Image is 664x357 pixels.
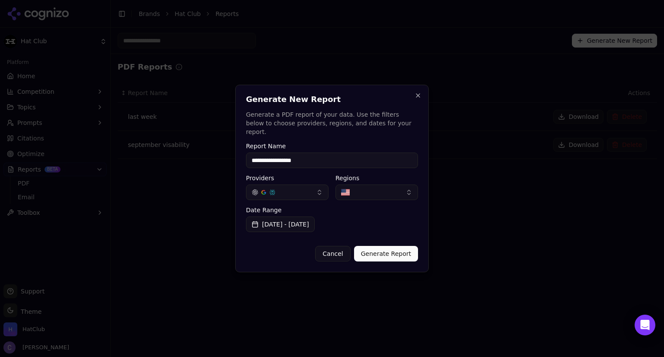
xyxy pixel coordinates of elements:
[354,246,418,261] button: Generate Report
[246,96,418,103] h2: Generate New Report
[246,143,418,149] label: Report Name
[335,175,418,181] label: Regions
[246,207,418,213] label: Date Range
[341,188,350,197] img: United States
[246,217,315,232] button: [DATE] - [DATE]
[246,175,329,181] label: Providers
[315,246,350,261] button: Cancel
[246,110,418,136] p: Generate a PDF report of your data. Use the filters below to choose providers, regions, and dates...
